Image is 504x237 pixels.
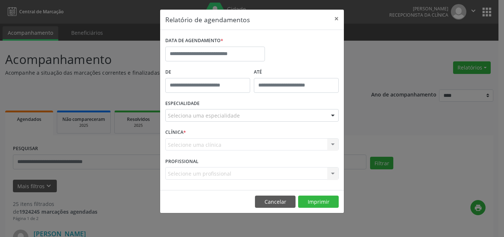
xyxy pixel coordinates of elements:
label: PROFISSIONAL [165,156,199,167]
label: DATA DE AGENDAMENTO [165,35,223,47]
button: Cancelar [255,196,296,208]
label: CLÍNICA [165,127,186,138]
span: Seleciona uma especialidade [168,112,240,119]
label: ATÉ [254,67,339,78]
button: Close [329,10,344,28]
button: Imprimir [298,196,339,208]
label: De [165,67,250,78]
label: ESPECIALIDADE [165,98,200,109]
h5: Relatório de agendamentos [165,15,250,24]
